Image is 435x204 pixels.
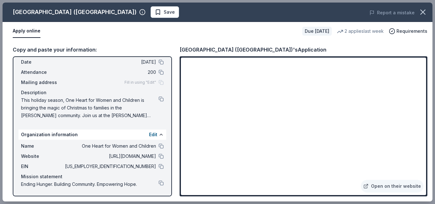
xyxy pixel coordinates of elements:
span: Requirements [396,27,427,35]
span: [URL][DOMAIN_NAME] [64,152,156,160]
div: Mission statement [21,173,164,180]
button: Edit [149,131,157,138]
button: Report a mistake [369,9,415,17]
span: Attendance [21,68,64,76]
button: Apply online [13,25,40,38]
span: Name [21,142,64,150]
span: [US_EMPLOYER_IDENTIFICATION_NUMBER] [64,163,156,170]
div: Description [21,89,164,96]
div: 2 applies last week [337,27,384,35]
div: [GEOGRAPHIC_DATA] ([GEOGRAPHIC_DATA])'s Application [180,46,326,54]
div: [GEOGRAPHIC_DATA] ([GEOGRAPHIC_DATA]) [13,7,137,17]
span: One Heart for Women and Children [64,142,156,150]
span: EIN [21,163,64,170]
div: Copy and paste your information: [13,46,172,54]
div: Due [DATE] [302,27,332,36]
span: Mailing address [21,79,64,86]
button: Save [151,6,179,18]
span: Save [164,8,175,16]
span: Website [21,152,64,160]
span: This holiday season, One Heart for Women and Children is bringing the magic of Christmas to famil... [21,96,159,119]
span: [DATE] [64,58,156,66]
span: Date [21,58,64,66]
div: Organization information [18,130,166,140]
span: Fill in using "Edit" [125,80,156,85]
span: Ending Hunger. Building Community. Empowering Hope. [21,180,159,188]
button: Requirements [389,27,427,35]
span: 200 [64,68,156,76]
a: Open on their website [361,180,424,193]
